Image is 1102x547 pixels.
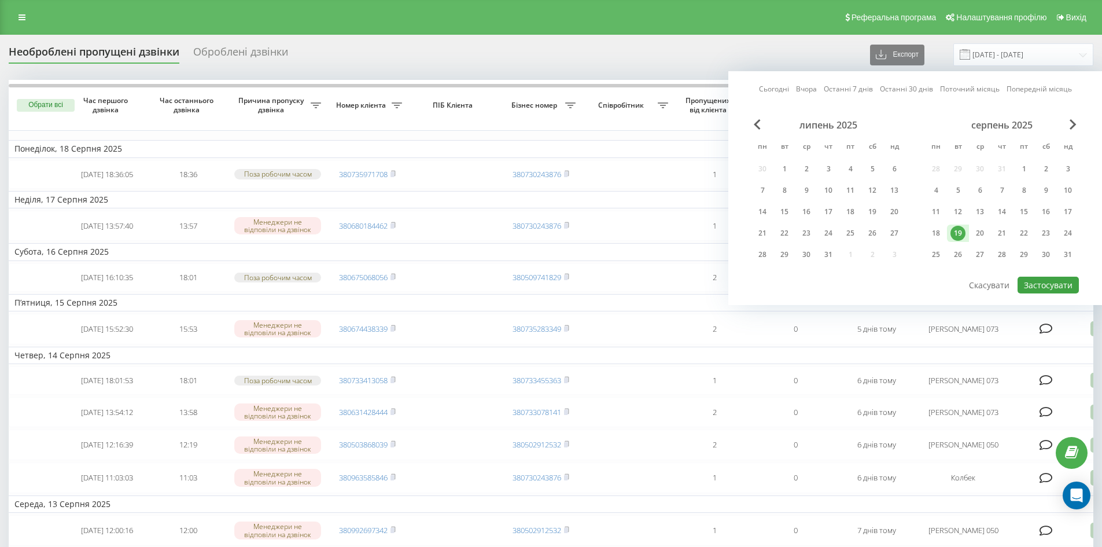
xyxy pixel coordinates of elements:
div: нд 24 серп 2025 р. [1057,225,1079,242]
span: Next Month [1070,119,1077,130]
div: 20 [972,226,987,241]
div: чт 17 лип 2025 р. [817,203,839,221]
div: 16 [1038,204,1053,219]
div: 7 [755,183,770,198]
abbr: вівторок [776,139,793,156]
td: 15:53 [148,314,228,344]
div: ср 6 серп 2025 р. [969,182,991,199]
div: нд 10 серп 2025 р. [1057,182,1079,199]
td: 13:57 [148,211,228,241]
a: 380733413058 [339,375,388,386]
abbr: субота [1037,139,1055,156]
div: 5 [950,183,965,198]
div: 16 [799,204,814,219]
div: пт 29 серп 2025 р. [1013,246,1035,263]
div: Менеджери не відповіли на дзвінок [234,320,321,337]
a: 380502912532 [513,439,561,450]
td: [DATE] 18:01:53 [67,366,148,395]
span: Пропущених від клієнта [680,96,739,114]
div: чт 28 серп 2025 р. [991,246,1013,263]
div: 28 [994,247,1009,262]
a: 380503868039 [339,439,388,450]
div: 17 [821,204,836,219]
div: 31 [821,247,836,262]
td: 6 днів тому [836,366,917,395]
div: пн 21 лип 2025 р. [751,225,773,242]
span: Налаштування профілю [956,13,1046,22]
td: [DATE] 13:57:40 [67,211,148,241]
div: 29 [777,247,792,262]
abbr: четвер [820,139,837,156]
div: пт 1 серп 2025 р. [1013,160,1035,178]
div: вт 5 серп 2025 р. [947,182,969,199]
div: 23 [799,226,814,241]
div: сб 19 лип 2025 р. [861,203,883,221]
a: Сьогодні [759,83,789,94]
abbr: вівторок [949,139,967,156]
div: 24 [821,226,836,241]
div: 15 [777,204,792,219]
a: 380733078141 [513,407,561,417]
div: Оброблені дзвінки [193,46,288,64]
td: [DATE] 16:10:35 [67,263,148,292]
td: 0 [755,429,836,460]
abbr: п’ятниця [1015,139,1033,156]
div: нд 13 лип 2025 р. [883,182,905,199]
div: пт 15 серп 2025 р. [1013,203,1035,221]
a: Поточний місяць [940,83,1000,94]
div: ср 20 серп 2025 р. [969,225,991,242]
abbr: понеділок [927,139,945,156]
abbr: середа [971,139,989,156]
div: сб 30 серп 2025 р. [1035,246,1057,263]
button: Обрати всі [17,99,75,112]
div: нд 6 лип 2025 р. [883,160,905,178]
div: нд 27 лип 2025 р. [883,225,905,242]
span: Час першого дзвінка [76,96,138,114]
abbr: середа [798,139,815,156]
div: 20 [887,204,902,219]
td: [PERSON_NAME] 073 [917,397,1009,428]
div: 19 [950,226,965,241]
td: 0 [755,314,836,344]
td: 6 днів тому [836,462,917,493]
div: ср 9 лип 2025 р. [795,182,817,199]
div: ср 27 серп 2025 р. [969,246,991,263]
td: 2 [674,429,755,460]
div: 31 [1060,247,1075,262]
td: 18:36 [148,160,228,189]
td: [DATE] 18:36:05 [67,160,148,189]
div: Поза робочим часом [234,273,321,282]
div: сб 16 серп 2025 р. [1035,203,1057,221]
div: 23 [1038,226,1053,241]
div: 3 [821,161,836,177]
div: 22 [1016,226,1031,241]
div: серпень 2025 [925,119,1079,131]
a: 380730243876 [513,221,561,231]
div: сб 26 лип 2025 р. [861,225,883,242]
button: Застосувати [1018,277,1079,293]
td: 0 [755,515,836,546]
div: 1 [777,161,792,177]
div: 1 [1016,161,1031,177]
div: Поза робочим часом [234,376,321,386]
button: Експорт [870,45,924,65]
div: нд 17 серп 2025 р. [1057,203,1079,221]
td: 12:19 [148,429,228,460]
div: 28 [755,247,770,262]
div: 9 [799,183,814,198]
div: ср 16 лип 2025 р. [795,203,817,221]
div: сб 9 серп 2025 р. [1035,182,1057,199]
div: сб 5 лип 2025 р. [861,160,883,178]
div: 19 [865,204,880,219]
div: 14 [755,204,770,219]
td: [PERSON_NAME] 073 [917,314,1009,344]
td: 6 днів тому [836,429,917,460]
div: вт 1 лип 2025 р. [773,160,795,178]
a: 380735971708 [339,169,388,179]
abbr: понеділок [754,139,771,156]
div: Менеджери не відповіли на дзвінок [234,469,321,486]
td: 7 днів тому [836,515,917,546]
td: 2 [674,397,755,428]
div: вт 22 лип 2025 р. [773,225,795,242]
div: сб 12 лип 2025 р. [861,182,883,199]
